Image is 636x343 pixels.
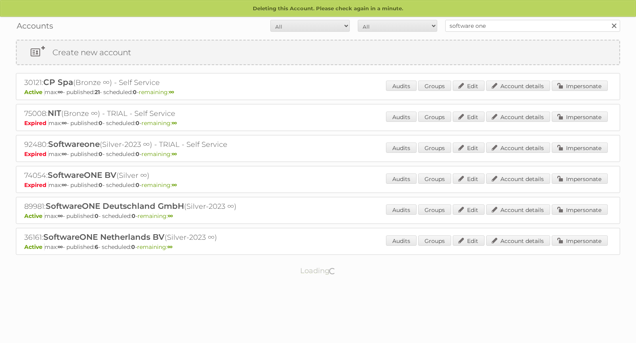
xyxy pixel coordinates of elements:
a: Impersonate [552,204,608,215]
p: max: - published: - scheduled: - [24,181,612,189]
p: max: - published: - scheduled: - [24,243,612,251]
a: Edit [453,143,485,153]
span: Active [24,89,45,96]
span: SoftwareONE Netherlands BV [43,232,165,242]
span: Expired [24,119,48,127]
strong: ∞ [169,89,174,96]
a: Audits [386,204,417,215]
a: Impersonate [552,143,608,153]
strong: ∞ [172,181,177,189]
span: NIT [48,108,61,118]
a: Audits [386,81,417,91]
strong: 0 [136,119,140,127]
a: Account details [486,143,550,153]
a: Create new account [17,40,619,64]
strong: 6 [95,243,98,251]
strong: 0 [136,150,140,158]
strong: ∞ [172,119,177,127]
a: Audits [386,112,417,122]
span: remaining: [138,212,173,220]
strong: 0 [133,89,137,96]
a: Groups [418,235,451,246]
span: Softwareone [48,139,100,149]
a: Account details [486,81,550,91]
span: SoftwareONE Deutschland GmbH [46,201,184,211]
span: Active [24,243,45,251]
strong: ∞ [62,181,67,189]
a: Impersonate [552,112,608,122]
strong: ∞ [58,212,63,220]
a: Groups [418,112,451,122]
strong: ∞ [168,212,173,220]
span: CP Spa [43,77,73,87]
h2: 92480: (Silver-2023 ∞) - TRIAL - Self Service [24,139,302,150]
span: Active [24,212,45,220]
span: remaining: [137,243,173,251]
a: Edit [453,112,485,122]
strong: ∞ [62,150,67,158]
span: remaining: [142,150,177,158]
h2: 74054: (Silver ∞) [24,170,302,181]
p: max: - published: - scheduled: - [24,150,612,158]
a: Impersonate [552,173,608,184]
strong: ∞ [58,89,63,96]
p: max: - published: - scheduled: - [24,89,612,96]
span: Expired [24,150,48,158]
strong: ∞ [58,243,63,251]
p: Loading [275,263,361,279]
strong: ∞ [167,243,173,251]
a: Audits [386,173,417,184]
a: Account details [486,204,550,215]
strong: 0 [132,212,136,220]
a: Audits [386,235,417,246]
a: Edit [453,235,485,246]
a: Edit [453,204,485,215]
strong: 0 [99,119,103,127]
a: Account details [486,173,550,184]
strong: 0 [136,181,140,189]
h2: 36161: (Silver-2023 ∞) [24,232,302,243]
span: remaining: [142,181,177,189]
a: Account details [486,112,550,122]
strong: 21 [95,89,100,96]
p: max: - published: - scheduled: - [24,119,612,127]
span: remaining: [139,89,174,96]
strong: 0 [99,181,103,189]
a: Account details [486,235,550,246]
h2: 30121: (Bronze ∞) - Self Service [24,77,302,88]
a: Groups [418,81,451,91]
a: Edit [453,81,485,91]
p: max: - published: - scheduled: - [24,212,612,220]
strong: 0 [95,212,99,220]
a: Impersonate [552,81,608,91]
strong: ∞ [62,119,67,127]
span: Expired [24,181,48,189]
h2: 75008: (Bronze ∞) - TRIAL - Self Service [24,108,302,119]
a: Groups [418,143,451,153]
a: Edit [453,173,485,184]
a: Groups [418,204,451,215]
h2: 89981: (Silver-2023 ∞) [24,201,302,212]
strong: 0 [131,243,135,251]
a: Impersonate [552,235,608,246]
p: Deleting this Account. Please check again in a minute. [0,0,636,17]
a: Groups [418,173,451,184]
span: SoftwareONE BV [48,170,116,180]
strong: 0 [99,150,103,158]
a: Audits [386,143,417,153]
strong: ∞ [172,150,177,158]
span: remaining: [142,119,177,127]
